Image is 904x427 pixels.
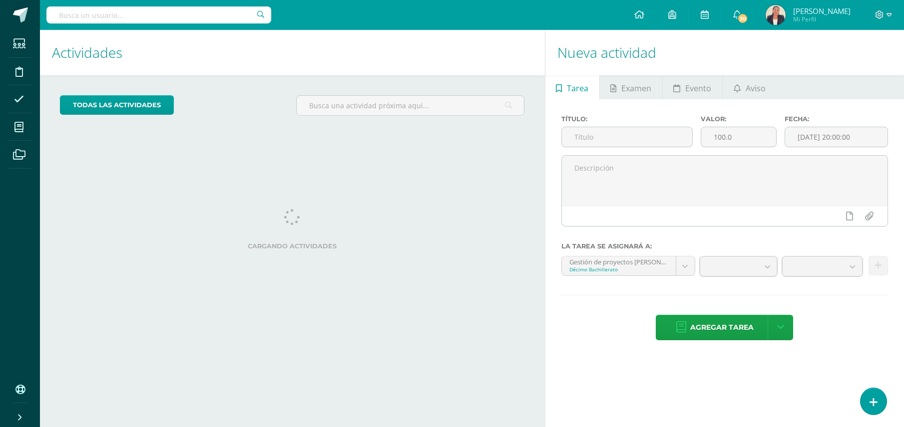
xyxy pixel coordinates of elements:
span: Agregar tarea [690,315,754,340]
span: Tarea [567,76,588,100]
label: Valor: [701,115,777,123]
input: Fecha de entrega [785,127,888,147]
input: Busca un usuario... [46,6,271,23]
span: Examen [621,76,651,100]
label: Título: [561,115,693,123]
a: todas las Actividades [60,95,174,115]
h1: Nueva actividad [557,30,893,75]
input: Busca una actividad próxima aquí... [297,96,524,115]
span: [PERSON_NAME] [793,6,851,16]
a: Gestión de proyectos [PERSON_NAME] IV 'A'Décimo Bachillerato [562,256,695,275]
input: Título [562,127,692,147]
div: Gestión de proyectos [PERSON_NAME] IV 'A' [569,256,668,266]
a: Aviso [723,75,776,99]
input: Puntos máximos [701,127,776,147]
span: Mi Perfil [793,15,851,23]
h1: Actividades [52,30,533,75]
a: Tarea [545,75,599,99]
span: Evento [685,76,711,100]
img: 8bc7430e3f8928aa100dcf47602cf1d2.png [766,5,786,25]
a: Examen [600,75,662,99]
label: Cargando actividades [60,242,525,250]
label: La tarea se asignará a: [561,242,889,250]
div: Décimo Bachillerato [569,266,668,273]
span: 30 [737,13,748,24]
a: Evento [663,75,722,99]
label: Fecha: [785,115,889,123]
span: Aviso [746,76,766,100]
